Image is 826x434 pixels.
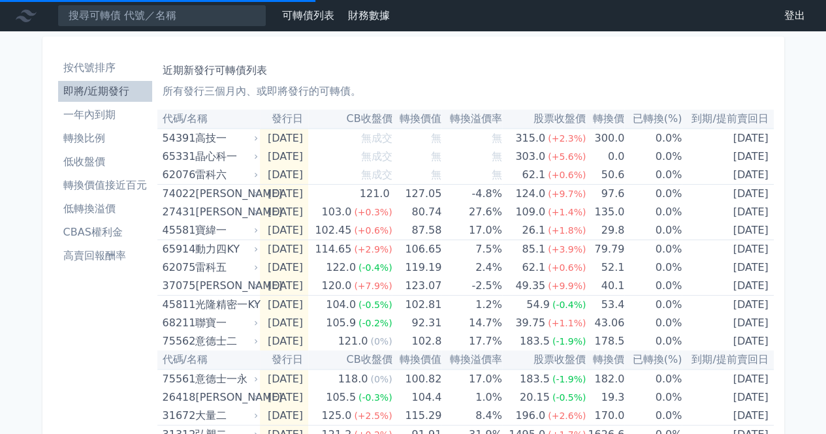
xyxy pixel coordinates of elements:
[441,110,502,129] th: 轉換溢價率
[441,350,502,369] th: 轉換溢價率
[552,374,586,384] span: (-1.9%)
[682,296,773,315] td: [DATE]
[392,110,441,129] th: 轉換價值
[586,314,624,332] td: 43.06
[586,221,624,240] td: 29.8
[392,350,441,369] th: 轉換價值
[441,240,502,259] td: 7.5%
[548,262,586,273] span: (+0.6%)
[586,147,624,166] td: 0.0
[624,185,682,204] td: 0.0%
[441,369,502,388] td: 17.0%
[513,147,548,166] div: 303.0
[370,336,392,347] span: (0%)
[441,314,502,332] td: 14.7%
[260,277,308,296] td: [DATE]
[586,369,624,388] td: 182.0
[392,258,441,277] td: 119.19
[431,150,441,163] span: 無
[58,57,152,78] a: 按代號排序
[548,244,586,255] span: (+3.9%)
[58,175,152,196] a: 轉換價值接近百元
[58,245,152,266] a: 高賣回報酬率
[323,314,358,332] div: 105.9
[358,392,392,403] span: (-0.3%)
[360,168,392,181] span: 無成交
[586,240,624,259] td: 79.79
[548,151,586,162] span: (+5.6%)
[682,350,773,369] th: 到期/提前賣回日
[517,332,552,350] div: 183.5
[392,332,441,350] td: 102.8
[513,277,548,295] div: 49.35
[682,129,773,147] td: [DATE]
[682,314,773,332] td: [DATE]
[336,370,371,388] div: 118.0
[312,240,354,258] div: 114.65
[624,147,682,166] td: 0.0%
[392,221,441,240] td: 87.58
[624,221,682,240] td: 0.0%
[502,110,586,129] th: 股票收盤價
[624,350,682,369] th: 已轉換(%)
[360,150,392,163] span: 無成交
[517,388,552,407] div: 20.15
[548,318,586,328] span: (+1.1%)
[195,203,255,221] div: [PERSON_NAME]
[195,277,255,295] div: [PERSON_NAME]
[336,332,371,350] div: 121.0
[431,168,441,181] span: 無
[354,225,392,236] span: (+0.6%)
[260,350,308,369] th: 發行日
[163,332,193,350] div: 75562
[163,258,193,277] div: 62075
[370,374,392,384] span: (0%)
[441,185,502,204] td: -4.8%
[58,104,152,125] a: 一年內到期
[774,5,816,26] a: 登出
[392,388,441,407] td: 104.4
[492,168,502,181] span: 無
[358,318,392,328] span: (-0.2%)
[624,240,682,259] td: 0.0%
[319,277,354,295] div: 120.0
[260,369,308,388] td: [DATE]
[58,201,152,217] li: 低轉換溢價
[586,332,624,350] td: 178.5
[163,240,193,258] div: 65914
[58,222,152,243] a: CBAS權利金
[58,178,152,193] li: 轉換價值接近百元
[682,369,773,388] td: [DATE]
[492,150,502,163] span: 無
[552,392,586,403] span: (-0.5%)
[195,370,255,388] div: 意德士一永
[624,369,682,388] td: 0.0%
[163,314,193,332] div: 68211
[357,185,392,203] div: 121.0
[586,388,624,407] td: 19.3
[682,147,773,166] td: [DATE]
[58,60,152,76] li: 按代號排序
[358,300,392,310] span: (-0.5%)
[624,314,682,332] td: 0.0%
[441,407,502,426] td: 8.4%
[682,110,773,129] th: 到期/提前賣回日
[441,332,502,350] td: 17.7%
[308,350,392,369] th: CB收盤價
[517,370,552,388] div: 183.5
[157,110,261,129] th: 代碼/名稱
[323,258,358,277] div: 122.0
[195,221,255,240] div: 寶緯一
[163,388,193,407] div: 26418
[163,296,193,314] div: 45811
[163,407,193,425] div: 31672
[548,133,586,144] span: (+2.3%)
[682,277,773,296] td: [DATE]
[348,9,390,22] a: 財務數據
[441,277,502,296] td: -2.5%
[163,84,769,99] p: 所有發行三個月內、或即將發行的可轉債。
[260,185,308,204] td: [DATE]
[58,81,152,102] a: 即將/近期發行
[624,129,682,147] td: 0.0%
[58,131,152,146] li: 轉換比例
